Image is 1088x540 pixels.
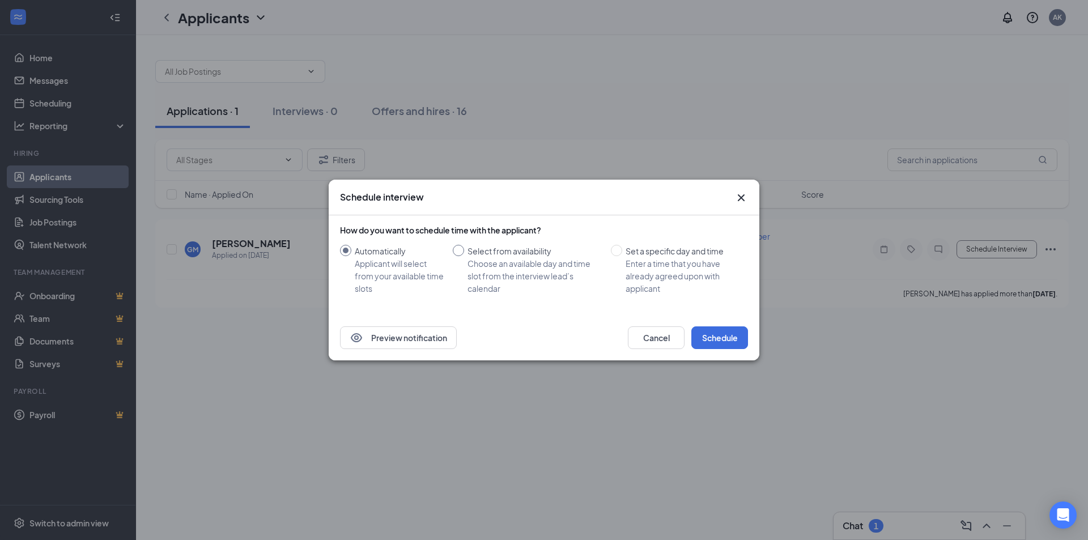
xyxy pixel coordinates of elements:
div: Set a specific day and time [626,245,739,257]
div: Automatically [355,245,444,257]
div: Applicant will select from your available time slots [355,257,444,295]
div: How do you want to schedule time with the applicant? [340,224,748,236]
svg: Cross [734,191,748,205]
button: Schedule [691,326,748,349]
h3: Schedule interview [340,191,424,203]
div: Enter a time that you have already agreed upon with applicant [626,257,739,295]
button: Cancel [628,326,685,349]
div: Select from availability [467,245,602,257]
svg: Eye [350,331,363,345]
div: Choose an available day and time slot from the interview lead’s calendar [467,257,602,295]
button: Close [734,191,748,205]
div: Open Intercom Messenger [1049,501,1077,529]
button: EyePreview notification [340,326,457,349]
